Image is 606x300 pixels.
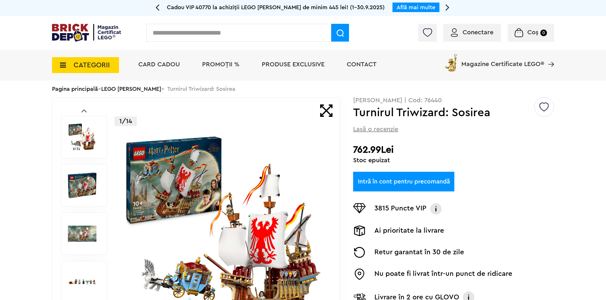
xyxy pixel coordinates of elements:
[353,269,366,280] img: Easybox
[544,53,554,59] a: Magazine Certificate LEGO®
[461,53,544,67] span: Magazine Certificate LEGO®
[52,86,98,92] a: Pagina principală
[353,97,554,103] p: [PERSON_NAME] | Cod: 76440
[68,123,96,151] img: Turnirul Triwizard: Sosirea
[101,86,161,92] a: LEGO [PERSON_NAME]
[52,81,554,97] div: > > Turnirul Triwizard: Sosirea
[138,61,180,68] a: Card Cadou
[397,4,435,10] a: Află mai multe
[374,203,426,215] p: 3815 Puncte VIP
[451,29,493,36] a: Conectare
[115,117,137,126] p: 1/14
[374,269,512,280] p: Nu poate fi livrat într-un punct de ridicare
[353,172,454,191] a: Intră în cont pentru precomandă
[82,110,87,112] a: Prev
[353,144,554,156] h2: 762.99Lei
[374,247,464,258] p: Retur garantat în 30 de zile
[527,29,538,36] span: Coș
[74,62,110,69] span: CATEGORII
[262,61,325,68] a: Produse exclusive
[353,107,533,118] h1: Turnirul Triwizard: Sosirea
[347,61,377,68] a: Contact
[374,225,444,236] p: Ai prioritate la livrare
[202,61,240,68] a: PROMOȚII %
[353,125,398,134] span: Lasă o recenzie
[353,157,554,163] div: Stoc epuizat
[540,30,547,36] small: 0
[353,247,366,258] img: Returnare
[167,4,385,10] span: Cadou VIP 40770 la achiziții LEGO [PERSON_NAME] de minim 445 lei! (1-30.9.2025)
[353,203,366,213] img: Puncte VIP
[353,225,366,236] img: Livrare
[68,268,96,296] img: Seturi Lego Turnirul Triwizard: Sosirea
[68,219,96,248] img: Turnirul Triwizard: Sosirea LEGO 76440
[463,29,493,36] span: Conectare
[430,203,442,215] img: Info VIP
[68,171,96,200] img: Turnirul Triwizard: Sosirea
